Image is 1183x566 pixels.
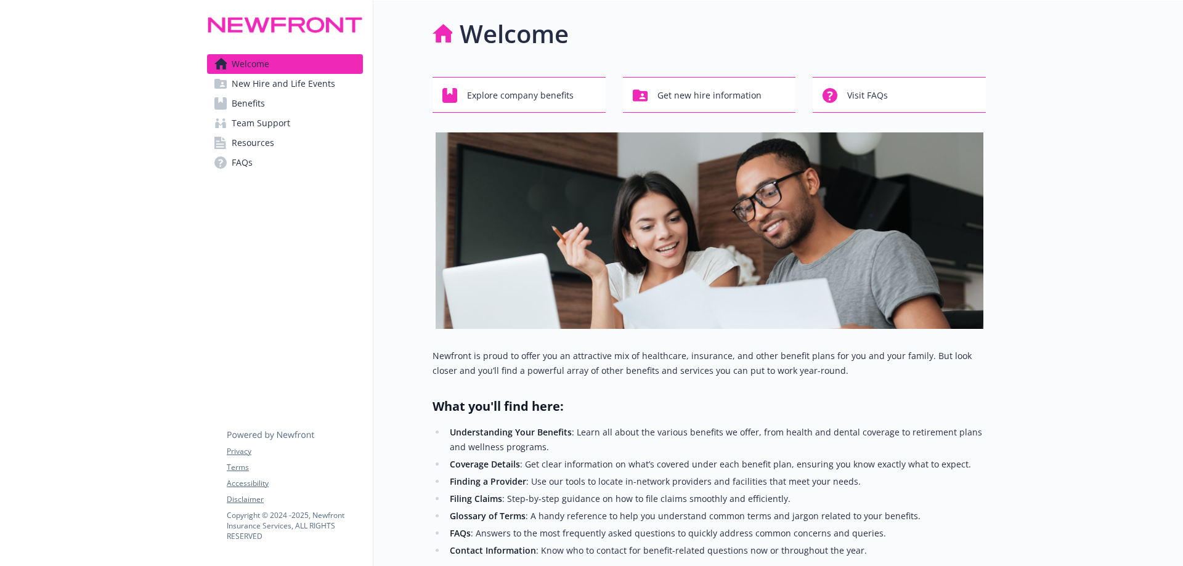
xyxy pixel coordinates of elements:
strong: FAQs [450,527,471,539]
h1: Welcome [460,15,569,52]
a: Benefits [207,94,363,113]
strong: Finding a Provider [450,475,526,487]
p: Newfront is proud to offer you an attractive mix of healthcare, insurance, and other benefit plan... [433,349,986,378]
a: Resources [207,133,363,153]
li: : Learn all about the various benefits we offer, from health and dental coverage to retirement pl... [446,425,986,455]
a: Welcome [207,54,363,74]
h2: What you'll find here: [433,398,986,415]
span: New Hire and Life Events [232,74,335,94]
a: FAQs [207,153,363,172]
button: Get new hire information [623,77,796,113]
span: Benefits [232,94,265,113]
li: : A handy reference to help you understand common terms and jargon related to your benefits. [446,509,986,524]
span: Resources [232,133,274,153]
a: Disclaimer [227,494,362,505]
strong: Glossary of Terms [450,510,526,522]
li: : Answers to the most frequently asked questions to quickly address common concerns and queries. [446,526,986,541]
li: : Get clear information on what’s covered under each benefit plan, ensuring you know exactly what... [446,457,986,472]
li: : Step-by-step guidance on how to file claims smoothly and efficiently. [446,491,986,506]
span: Visit FAQs [847,84,888,107]
strong: Contact Information [450,544,536,556]
strong: Coverage Details [450,458,520,470]
p: Copyright © 2024 - 2025 , Newfront Insurance Services, ALL RIGHTS RESERVED [227,510,362,541]
span: Explore company benefits [467,84,574,107]
span: Welcome [232,54,269,74]
strong: Understanding Your Benefits [450,426,572,438]
img: overview page banner [436,132,983,329]
li: : Know who to contact for benefit-related questions now or throughout the year. [446,543,986,558]
a: Privacy [227,446,362,457]
span: Team Support [232,113,290,133]
span: Get new hire information [657,84,762,107]
button: Visit FAQs [813,77,986,113]
span: FAQs [232,153,253,172]
a: Terms [227,462,362,473]
a: Team Support [207,113,363,133]
button: Explore company benefits [433,77,606,113]
li: : Use our tools to locate in-network providers and facilities that meet your needs. [446,474,986,489]
strong: Filing Claims [450,493,502,504]
a: Accessibility [227,478,362,489]
a: New Hire and Life Events [207,74,363,94]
